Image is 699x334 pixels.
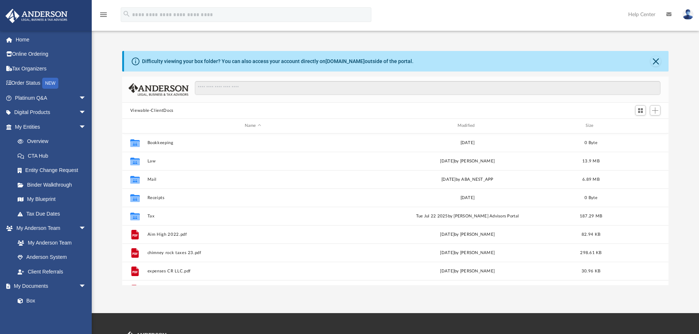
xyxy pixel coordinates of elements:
div: id [125,122,144,129]
img: Anderson Advisors Platinum Portal [3,9,70,23]
a: Platinum Q&Aarrow_drop_down [5,91,97,105]
a: My Anderson Teamarrow_drop_down [5,221,94,236]
div: Difficulty viewing your box folder? You can also access your account directly on outside of the p... [142,58,414,65]
span: 30.96 KB [582,269,600,273]
div: [DATE] by [PERSON_NAME] [362,268,573,274]
span: 13.9 MB [582,159,600,163]
span: arrow_drop_down [79,105,94,120]
span: 0 Byte [585,195,597,199]
a: menu [99,14,108,19]
a: Digital Productsarrow_drop_down [5,105,97,120]
div: id [609,122,660,129]
div: [DATE] by [PERSON_NAME] [362,158,573,164]
button: Law [147,159,358,164]
button: Mail [147,177,358,182]
button: Close [651,56,661,66]
span: arrow_drop_down [79,279,94,294]
a: Tax Due Dates [10,206,97,221]
button: Viewable-ClientDocs [130,107,174,114]
a: My Blueprint [10,192,94,207]
span: 82.94 KB [582,232,600,236]
div: NEW [42,78,58,89]
span: arrow_drop_down [79,221,94,236]
a: My Documentsarrow_drop_down [5,279,94,294]
span: 0 Byte [585,140,597,144]
span: arrow_drop_down [79,91,94,106]
div: Modified [361,122,573,129]
div: [DATE] by ABA_NEST_APP [362,176,573,183]
div: Name [147,122,358,129]
span: 298.61 KB [580,250,601,254]
button: expenses CR LLC.pdf [147,269,358,274]
div: [DATE] by [PERSON_NAME] [362,231,573,238]
div: Tue Jul 22 2025 by [PERSON_NAME] Advisors Portal [362,213,573,219]
a: Order StatusNEW [5,76,97,91]
a: Client Referrals [10,264,94,279]
a: Entity Change Request [10,163,97,178]
button: Bookkeeping [147,140,358,145]
a: Anderson System [10,250,94,265]
div: [DATE] [362,194,573,201]
span: 187.29 MB [580,214,602,218]
span: arrow_drop_down [79,120,94,135]
a: Box [10,293,90,308]
button: chimney rock taxes 23.pdf [147,250,358,255]
button: Switch to Grid View [635,105,646,115]
div: [DATE] by [PERSON_NAME] [362,249,573,256]
button: Aim High 2022.pdf [147,232,358,237]
a: Online Ordering [5,47,97,62]
a: Binder Walkthrough [10,177,97,192]
i: search [123,10,131,18]
a: Overview [10,134,97,149]
a: [DOMAIN_NAME] [325,58,365,64]
a: Tax Organizers [5,61,97,76]
button: Receipts [147,195,358,200]
div: grid [122,133,669,285]
button: Add [650,105,661,115]
button: Tax [147,214,358,219]
div: Size [576,122,605,129]
a: CTA Hub [10,148,97,163]
input: Search files and folders [195,81,660,95]
div: [DATE] [362,139,573,146]
a: Meeting Minutes [10,308,94,323]
img: User Pic [682,9,693,20]
a: My Entitiesarrow_drop_down [5,120,97,134]
i: menu [99,10,108,19]
span: 6.89 MB [582,177,600,181]
a: My Anderson Team [10,235,90,250]
a: Home [5,32,97,47]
